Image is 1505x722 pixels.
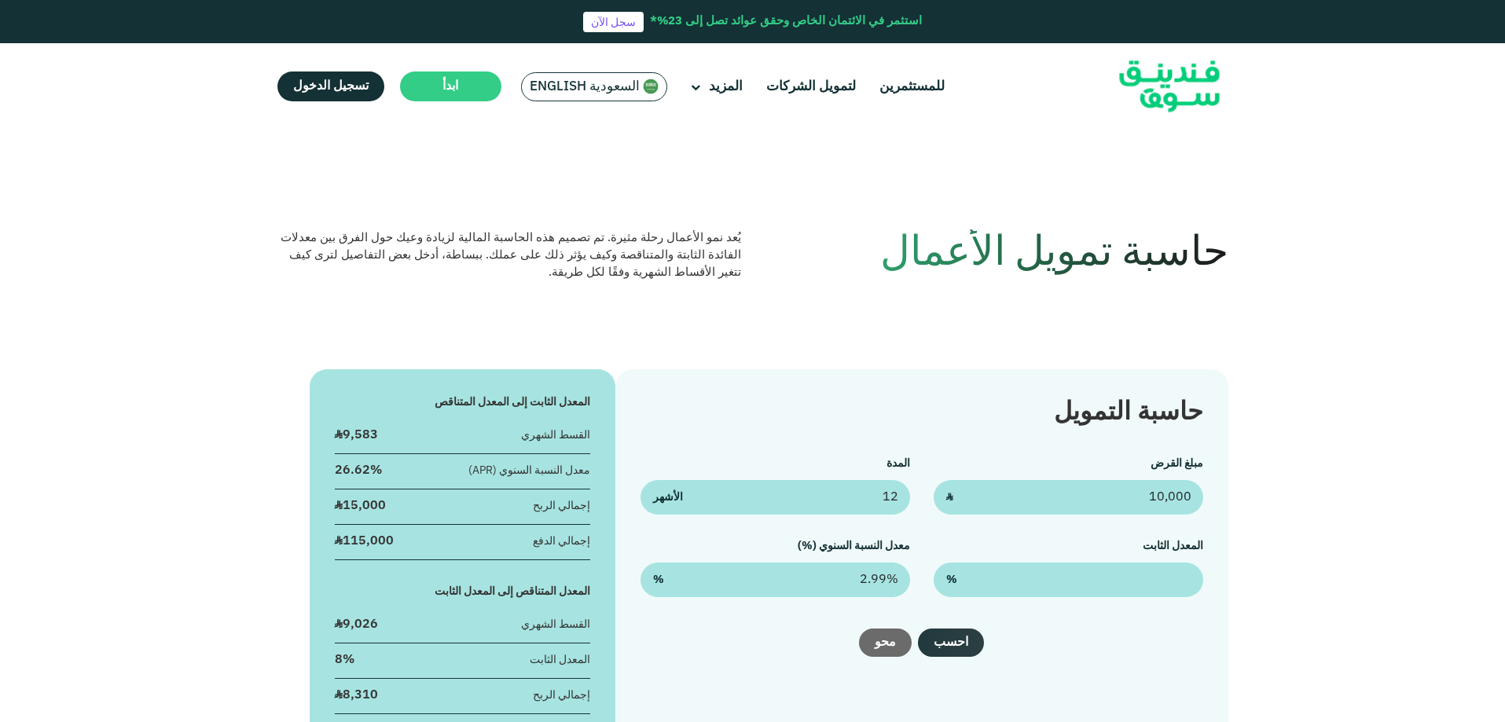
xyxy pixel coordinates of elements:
[468,463,590,479] div: معدل النسبة السنوي (APR)
[343,689,378,701] span: 8,310
[583,12,644,32] a: سجل الآن
[277,229,741,281] div: يُعد نمو الأعمال رحلة مثيرة. تم تصميم هذه الحاسبة المالية لزيادة وعيك حول الفرق بين معدلات الفائد...
[798,541,910,552] label: معدل النسبة السنوي (%)
[709,80,743,93] span: المزيد
[335,427,378,444] div: ʢ
[530,652,590,669] div: المعدل الثابت
[343,618,378,630] span: 9,026
[335,687,378,704] div: ʢ
[643,79,659,94] img: SA Flag
[335,497,386,515] div: ʢ
[533,498,590,515] div: إجمالي الربح
[875,74,949,100] a: للمستثمرين
[653,489,683,506] span: الأشهر
[859,629,912,657] button: محو
[533,687,590,704] div: إجمالي الربح
[335,651,354,669] div: 8%
[765,229,1228,278] h1: حاسبة تمويل الأعمال
[1143,541,1203,552] label: المعدل الثابت
[335,394,591,411] div: المعدل الثابت إلى المعدل المتناقص
[1151,458,1203,469] label: مبلغ القرض
[293,80,369,92] span: تسجيل الدخول
[886,458,910,469] label: المدة
[343,500,386,511] span: 15,000
[335,616,378,633] div: ʢ
[442,80,458,92] span: ابدأ
[521,427,590,444] div: القسط الشهري
[533,533,590,550] div: إجمالي الدفع
[521,617,590,633] div: القسط الشهري
[335,533,394,550] div: ʢ
[335,584,591,600] div: المعدل المتناقص إلى المعدل الثابت
[653,572,664,588] span: %
[277,71,384,101] a: تسجيل الدخول
[946,489,953,506] span: ʢ
[650,13,922,31] div: استثمر في الائتمان الخاص وحقق عوائد تصل إلى 23%*
[946,572,957,588] span: %
[335,462,382,479] div: 26.62%
[530,78,640,96] span: السعودية English
[343,429,378,441] span: 9,583
[918,629,984,657] button: احسب
[1092,47,1246,126] img: Logo
[762,74,860,100] a: لتمويل الشركات
[641,394,1202,432] div: حاسبة التمويل
[343,535,394,547] span: 115,000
